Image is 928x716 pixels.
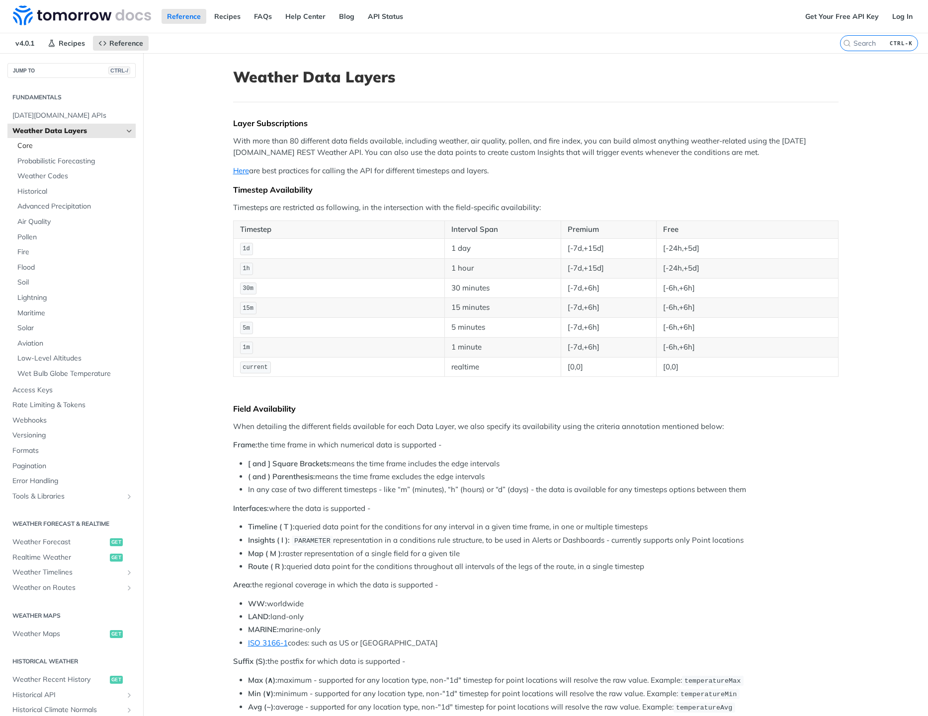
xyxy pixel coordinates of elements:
[249,9,277,24] a: FAQs
[125,691,133,699] button: Show subpages for Historical API
[248,599,267,608] strong: WW:
[12,336,136,351] a: Aviation
[12,492,123,501] span: Tools & Libraries
[248,675,277,685] strong: Max (∧):
[17,247,133,257] span: Fire
[657,258,838,278] td: [-24h,+5d]
[17,263,133,273] span: Flood
[248,624,839,636] li: marine-only
[684,677,741,685] span: temperatureMax
[657,298,838,318] td: [-6h,+6h]
[12,184,136,199] a: Historical
[12,553,107,563] span: Realtime Weather
[445,221,561,239] th: Interval Span
[657,278,838,298] td: [-6h,+6h]
[561,238,657,258] td: [-7d,+15d]
[233,221,445,239] th: Timestep
[248,688,839,700] li: minimum - supported for any location type, non-"1d" timestep for point locations will resolve the...
[17,171,133,181] span: Weather Codes
[445,298,561,318] td: 15 minutes
[12,366,136,381] a: Wet Bulb Globe Temperature
[233,185,839,195] div: Timestep Availability
[12,154,136,169] a: Probabilistic Forecasting
[7,519,136,528] h2: Weather Forecast & realtime
[12,230,136,245] a: Pollen
[248,598,839,610] li: worldwide
[17,308,133,318] span: Maritime
[17,202,133,212] span: Advanced Precipitation
[125,127,133,135] button: Hide subpages for Weather Data Layers
[12,275,136,290] a: Soil
[445,337,561,357] td: 1 minute
[680,691,737,698] span: temperatureMin
[12,260,136,275] a: Flood
[243,344,250,351] span: 1m
[7,627,136,642] a: Weather Mapsget
[248,689,275,698] strong: Min (∨):
[12,461,133,471] span: Pagination
[12,385,133,395] span: Access Keys
[17,232,133,242] span: Pollen
[248,548,839,560] li: raster representation of a single field for a given tile
[7,383,136,398] a: Access Keys
[7,611,136,620] h2: Weather Maps
[17,323,133,333] span: Solar
[209,9,246,24] a: Recipes
[248,549,283,558] strong: Map ( M ):
[17,354,133,363] span: Low-Level Altitudes
[17,156,133,166] span: Probabilistic Forecasting
[233,440,257,449] strong: Frame:
[248,611,839,623] li: land-only
[243,265,250,272] span: 1h
[93,36,149,51] a: Reference
[233,421,839,432] p: When detailing the different fields available for each Data Layer, we also specify its availabili...
[17,217,133,227] span: Air Quality
[887,9,918,24] a: Log In
[7,474,136,489] a: Error Handling
[248,472,315,481] strong: ( and ) Parenthesis:
[17,293,133,303] span: Lightning
[248,459,332,468] strong: [ and ] Square Brackets:
[12,199,136,214] a: Advanced Precipitation
[445,278,561,298] td: 30 minutes
[561,221,657,239] th: Premium
[17,278,133,287] span: Soil
[243,245,250,252] span: 1d
[280,9,331,24] a: Help Center
[248,535,839,546] li: representation in a conditions rule structure, to be used in Alerts or Dashboards - currently sup...
[12,321,136,336] a: Solar
[7,535,136,550] a: Weather Forecastget
[10,36,40,51] span: v4.0.1
[445,238,561,258] td: 1 day
[800,9,884,24] a: Get Your Free API Key
[125,493,133,501] button: Show subpages for Tools & Libraries
[657,337,838,357] td: [-6h,+6h]
[110,630,123,638] span: get
[12,705,123,715] span: Historical Climate Normals
[12,215,136,229] a: Air Quality
[17,339,133,349] span: Aviation
[233,136,839,158] p: With more than 80 different data fields available, including weather, air quality, pollen, and fi...
[233,503,839,514] p: where the data is supported -
[248,458,839,470] li: means the time frame includes the edge intervals
[334,9,360,24] a: Blog
[7,124,136,139] a: Weather Data LayersHide subpages for Weather Data Layers
[248,562,286,571] strong: Route ( R ):
[12,245,136,260] a: Fire
[7,428,136,443] a: Versioning
[445,258,561,278] td: 1 hour
[243,364,267,371] span: current
[248,521,839,533] li: queried data point for the conditions for any interval in a given time frame, in one or multiple ...
[248,638,288,647] a: ISO 3166-1
[12,290,136,305] a: Lightning
[248,535,290,545] strong: Insights ( I ):
[233,439,839,451] p: the time frame in which numerical data is supported -
[233,404,839,414] div: Field Availability
[561,258,657,278] td: [-7d,+15d]
[657,221,838,239] th: Free
[12,169,136,184] a: Weather Codes
[7,657,136,666] h2: Historical Weather
[109,39,143,48] span: Reference
[7,443,136,458] a: Formats
[657,318,838,338] td: [-6h,+6h]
